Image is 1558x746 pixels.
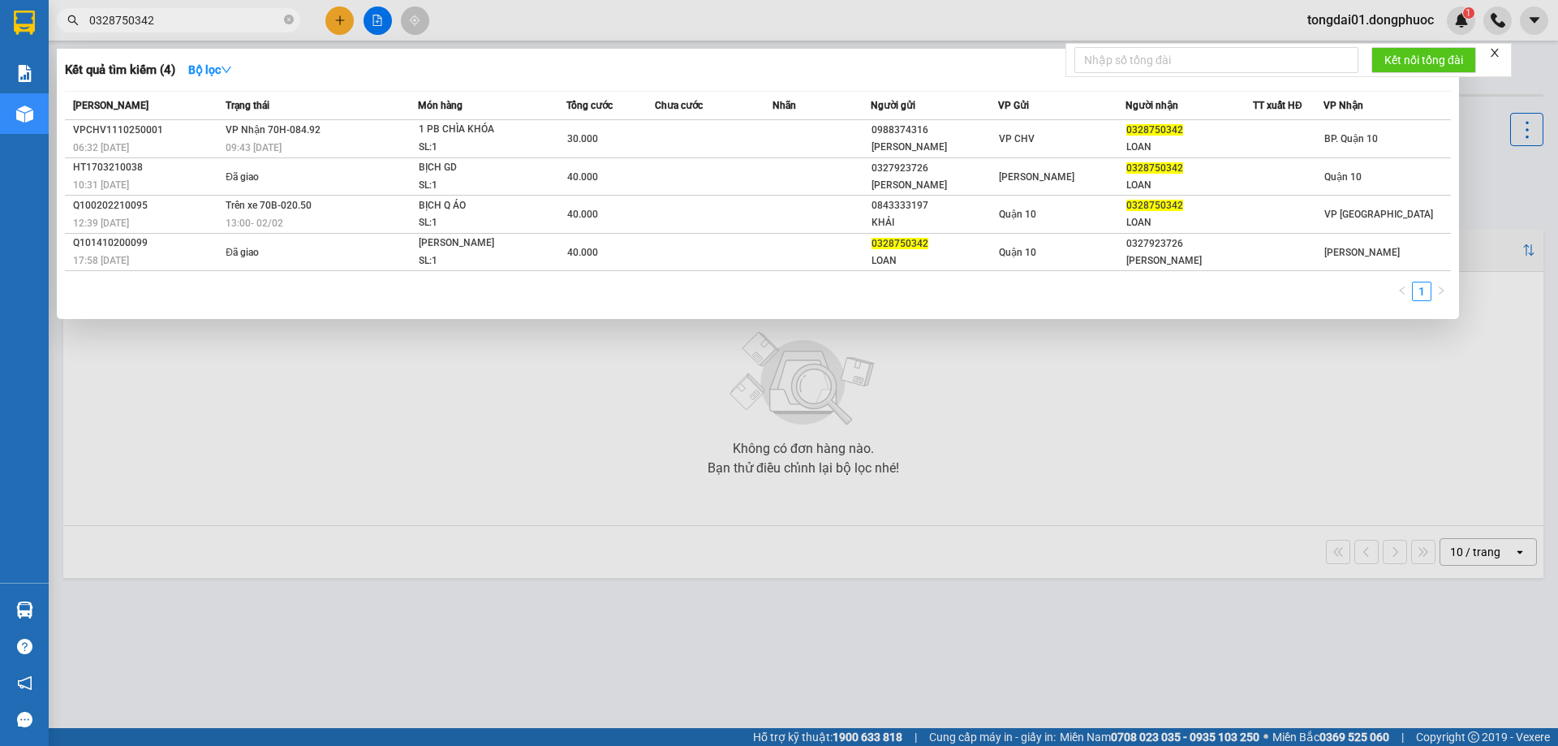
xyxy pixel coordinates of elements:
[73,100,148,111] span: [PERSON_NAME]
[226,200,312,211] span: Trên xe 70B-020.50
[1324,133,1378,144] span: BP. Quận 10
[1126,124,1183,136] span: 0328750342
[1489,47,1500,58] span: close
[17,712,32,727] span: message
[1126,252,1252,270] div: [PERSON_NAME]
[998,100,1029,111] span: VP Gửi
[419,159,540,177] div: BỊCH GD
[1126,235,1252,252] div: 0327923726
[14,11,35,35] img: logo-vxr
[419,197,540,215] div: BỊCH Q ÁO
[567,171,598,183] span: 40.000
[73,255,129,266] span: 17:58 [DATE]
[1324,209,1433,220] span: VP [GEOGRAPHIC_DATA]
[73,122,221,139] div: VPCHV1110250001
[226,247,259,258] span: Đã giao
[1125,100,1178,111] span: Người nhận
[67,15,79,26] span: search
[655,100,703,111] span: Chưa cước
[419,177,540,195] div: SL: 1
[419,139,540,157] div: SL: 1
[284,15,294,24] span: close-circle
[89,11,281,29] input: Tìm tên, số ĐT hoặc mã đơn
[1324,247,1400,258] span: [PERSON_NAME]
[566,100,613,111] span: Tổng cước
[872,122,997,139] div: 0988374316
[1431,282,1451,301] button: right
[1397,286,1407,295] span: left
[1323,100,1363,111] span: VP Nhận
[1392,282,1412,301] li: Previous Page
[999,133,1035,144] span: VP CHV
[226,218,283,229] span: 13:00 - 02/02
[872,160,997,177] div: 0327923726
[773,100,796,111] span: Nhãn
[1431,282,1451,301] li: Next Page
[1324,171,1362,183] span: Quận 10
[73,218,129,229] span: 12:39 [DATE]
[16,65,33,82] img: solution-icon
[226,171,259,183] span: Đã giao
[871,100,915,111] span: Người gửi
[65,62,175,79] h3: Kết quả tìm kiếm ( 4 )
[73,197,221,214] div: Q100202210095
[73,142,129,153] span: 06:32 [DATE]
[226,124,321,136] span: VP Nhận 70H-084.92
[567,133,598,144] span: 30.000
[73,235,221,252] div: Q101410200099
[999,209,1036,220] span: Quận 10
[1074,47,1358,73] input: Nhập số tổng đài
[284,13,294,28] span: close-circle
[872,139,997,156] div: [PERSON_NAME]
[1126,214,1252,231] div: LOAN
[567,247,598,258] span: 40.000
[1126,162,1183,174] span: 0328750342
[419,252,540,270] div: SL: 1
[872,177,997,194] div: [PERSON_NAME]
[226,100,269,111] span: Trạng thái
[1392,282,1412,301] button: left
[872,214,997,231] div: KHẢI
[418,100,463,111] span: Món hàng
[73,179,129,191] span: 10:31 [DATE]
[1371,47,1476,73] button: Kết nối tổng đài
[872,252,997,270] div: LOAN
[1126,177,1252,194] div: LOAN
[999,247,1036,258] span: Quận 10
[175,57,245,83] button: Bộ lọcdown
[17,675,32,691] span: notification
[17,639,32,654] span: question-circle
[188,63,232,76] strong: Bộ lọc
[419,121,540,139] div: 1 PB CHÌA KHÓA
[73,159,221,176] div: HT1703210038
[1126,200,1183,211] span: 0328750342
[1413,282,1431,300] a: 1
[1412,282,1431,301] li: 1
[1436,286,1446,295] span: right
[872,238,928,249] span: 0328750342
[567,209,598,220] span: 40.000
[16,106,33,123] img: warehouse-icon
[1384,51,1463,69] span: Kết nối tổng đài
[872,197,997,214] div: 0843333197
[999,171,1074,183] span: [PERSON_NAME]
[1253,100,1302,111] span: TT xuất HĐ
[221,64,232,75] span: down
[419,235,540,252] div: [PERSON_NAME]
[419,214,540,232] div: SL: 1
[1126,139,1252,156] div: LOAN
[16,602,33,619] img: warehouse-icon
[226,142,282,153] span: 09:43 [DATE]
